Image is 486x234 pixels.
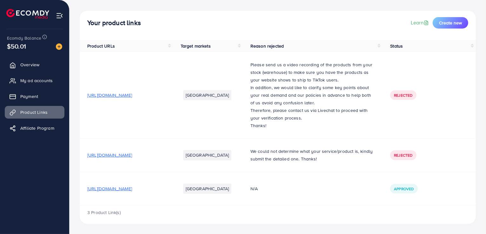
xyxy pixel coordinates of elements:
[87,152,132,158] span: [URL][DOMAIN_NAME]
[250,61,375,84] p: Please send us a video recording of the products from your stock (warehouse) to make sure you hav...
[183,90,232,100] li: [GEOGRAPHIC_DATA]
[411,19,430,26] a: Learn
[20,125,54,131] span: Affiliate Program
[87,185,132,192] span: [URL][DOMAIN_NAME]
[20,62,39,68] span: Overview
[87,209,121,216] span: 3 Product Link(s)
[459,205,481,229] iframe: Chat
[87,92,132,98] span: [URL][DOMAIN_NAME]
[183,184,232,194] li: [GEOGRAPHIC_DATA]
[5,58,64,71] a: Overview
[250,185,258,192] span: N/A
[181,43,211,49] span: Target markets
[250,84,375,107] p: In addition, we would like to clarify some key points about your real demand and our policies in ...
[20,77,53,84] span: My ad accounts
[7,35,41,41] span: Ecomdy Balance
[433,17,468,29] button: Create new
[5,122,64,134] a: Affiliate Program
[394,153,412,158] span: Rejected
[87,43,115,49] span: Product URLs
[20,109,48,115] span: Product Links
[250,107,375,122] p: Therefore, please contact us via Livechat to proceed with your verification process.
[390,43,403,49] span: Status
[7,42,26,51] span: $50.01
[56,12,63,19] img: menu
[20,93,38,100] span: Payment
[5,106,64,119] a: Product Links
[394,93,412,98] span: Rejected
[56,43,62,50] img: image
[5,90,64,103] a: Payment
[250,122,375,129] p: Thanks!
[87,19,141,27] h4: Your product links
[5,74,64,87] a: My ad accounts
[250,147,375,163] p: We could not determine what your service/product is, kindly submit the detailed one. Thanks!
[250,43,284,49] span: Reason rejected
[6,9,49,19] img: logo
[183,150,232,160] li: [GEOGRAPHIC_DATA]
[394,186,414,192] span: Approved
[439,20,462,26] span: Create new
